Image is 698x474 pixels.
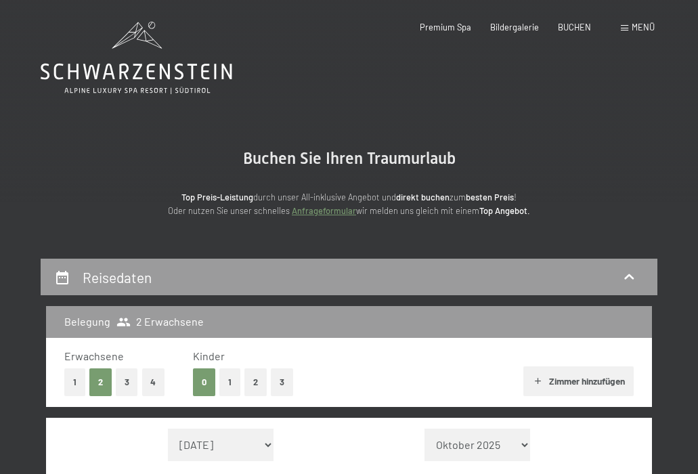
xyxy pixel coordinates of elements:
p: durch unser All-inklusive Angebot und zum ! Oder nutzen Sie unser schnelles wir melden uns gleich... [79,190,620,218]
a: Bildergalerie [490,22,539,33]
span: Buchen Sie Ihren Traumurlaub [243,149,456,168]
a: Anfrageformular [292,205,356,216]
button: Zimmer hinzufügen [523,366,634,396]
strong: Top Angebot. [479,205,530,216]
a: Premium Spa [420,22,471,33]
button: 2 [89,368,112,396]
a: BUCHEN [558,22,591,33]
strong: direkt buchen [396,192,450,202]
span: Erwachsene [64,349,124,362]
button: 4 [142,368,165,396]
h2: Reisedaten [83,269,152,286]
span: 2 Erwachsene [116,314,204,329]
h3: Belegung [64,314,110,329]
strong: besten Preis [466,192,514,202]
strong: Top Preis-Leistung [181,192,253,202]
button: 2 [244,368,267,396]
button: 3 [271,368,293,396]
span: Menü [632,22,655,33]
button: 3 [116,368,138,396]
button: 1 [64,368,85,396]
span: Kinder [193,349,225,362]
button: 1 [219,368,240,396]
button: 0 [193,368,215,396]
